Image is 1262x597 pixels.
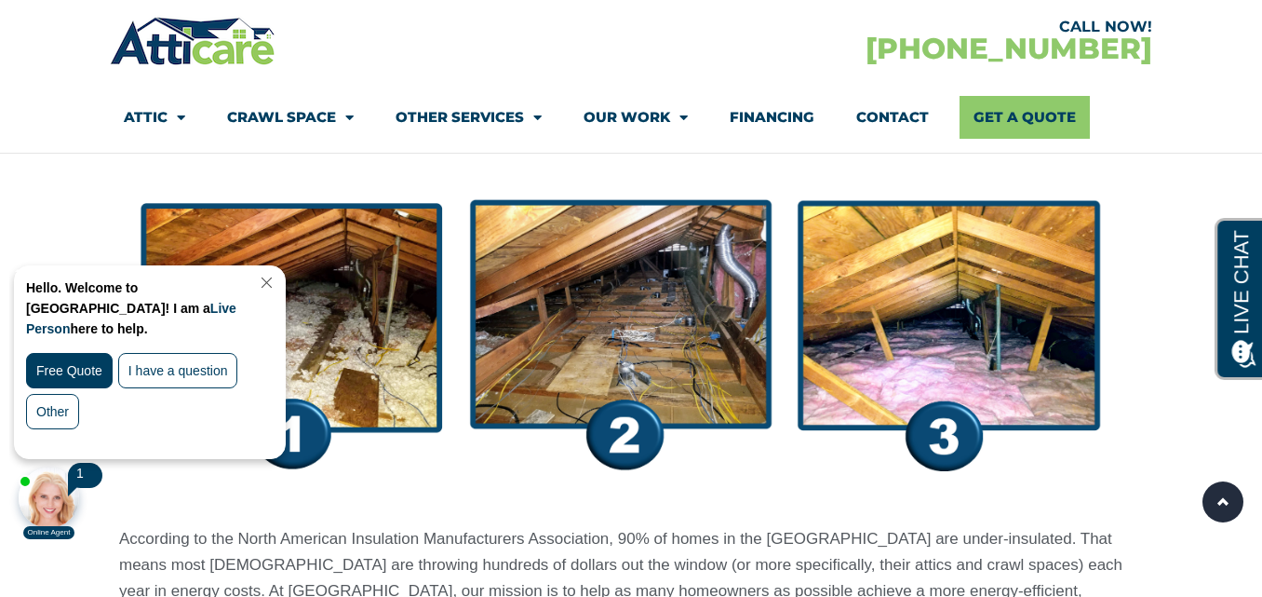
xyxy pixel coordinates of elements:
[46,15,150,38] span: Opens a chat window
[9,261,307,541] iframe: Chat Invitation
[396,96,542,139] a: Other Services
[17,133,70,169] div: Other
[227,96,354,139] a: Crawl Space
[109,92,229,128] div: I have a question
[243,15,268,29] a: Close Chat
[17,20,227,75] b: Hello. Welcome to [GEOGRAPHIC_DATA]! I am a here to help.
[730,96,814,139] a: Financing
[14,265,66,278] div: Online Agent
[960,96,1090,139] a: Get A Quote
[631,20,1152,34] div: CALL NOW!
[124,96,1138,139] nav: Menu
[17,40,227,75] font: Live Person
[584,96,688,139] a: Our Work
[124,96,185,139] a: Attic
[17,92,103,128] div: Free Quote
[856,96,929,139] a: Contact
